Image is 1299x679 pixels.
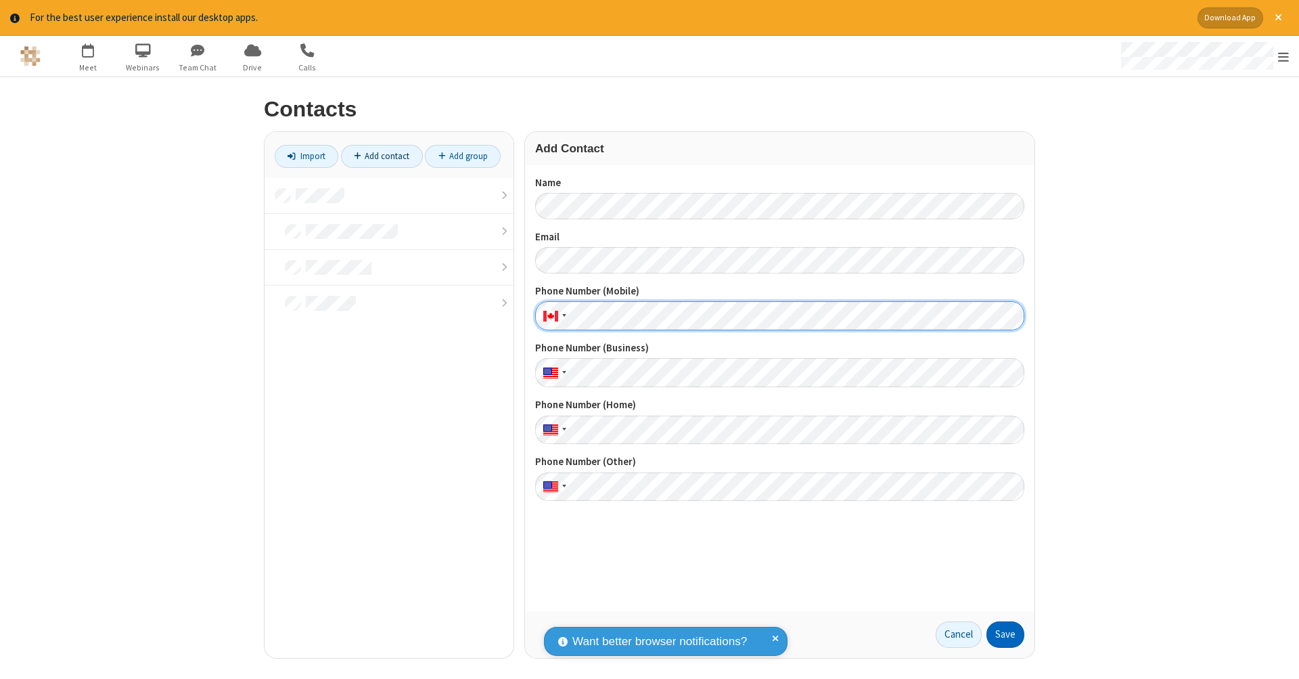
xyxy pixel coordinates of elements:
[20,46,41,66] img: QA Selenium DO NOT DELETE OR CHANGE
[535,175,1024,191] label: Name
[572,633,747,651] span: Want better browser notifications?
[936,621,982,649] a: Cancel
[264,97,1035,121] h2: Contacts
[535,142,1024,155] h3: Add Contact
[535,229,1024,245] label: Email
[535,301,570,330] div: Canada: + 1
[1108,36,1299,76] div: Open menu
[30,10,1187,26] div: For the best user experience install our desktop apps.
[535,358,570,387] div: United States: + 1
[535,341,1024,356] label: Phone Number (Business)
[5,36,55,76] button: Logo
[535,454,1024,470] label: Phone Number (Other)
[63,62,114,74] span: Meet
[535,284,1024,299] label: Phone Number (Mobile)
[986,621,1024,649] button: Save
[282,62,333,74] span: Calls
[535,416,570,445] div: United States: + 1
[227,62,278,74] span: Drive
[118,62,168,74] span: Webinars
[535,473,570,502] div: United States: + 1
[425,145,501,168] a: Add group
[535,397,1024,413] label: Phone Number (Home)
[1268,7,1289,28] button: Close alert
[275,145,338,168] a: Import
[1198,7,1263,28] button: Download App
[341,145,423,168] a: Add contact
[173,62,223,74] span: Team Chat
